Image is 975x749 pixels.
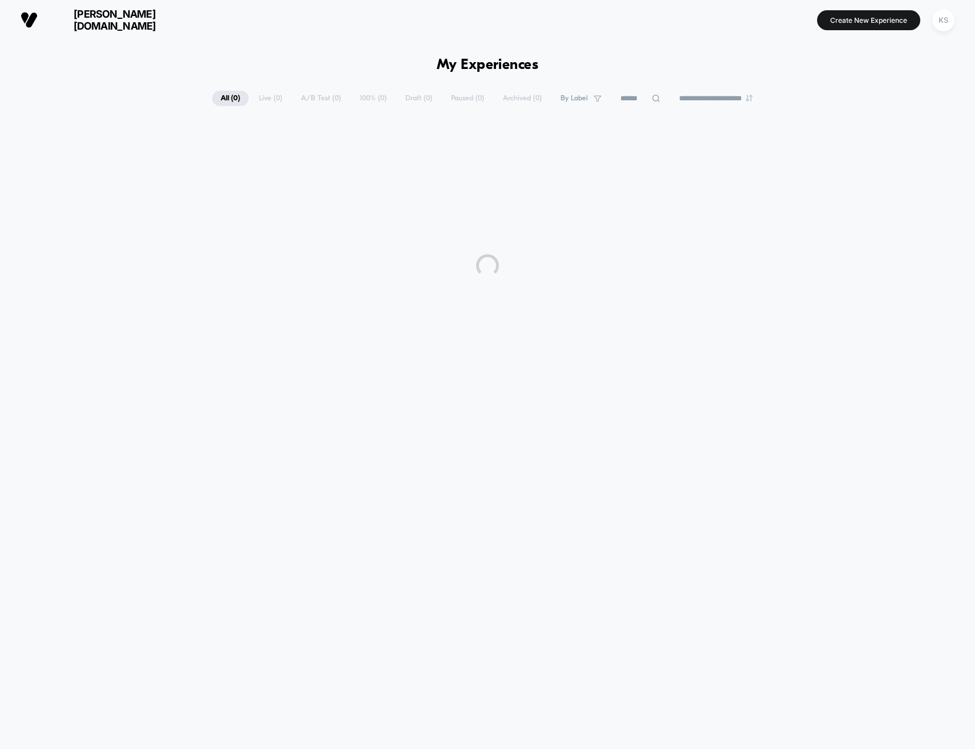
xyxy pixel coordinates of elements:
button: Create New Experience [817,10,920,30]
span: By Label [560,94,588,103]
h1: My Experiences [437,57,539,74]
span: All ( 0 ) [212,91,249,106]
button: [PERSON_NAME][DOMAIN_NAME] [17,7,186,32]
span: [PERSON_NAME][DOMAIN_NAME] [46,8,183,32]
img: end [746,95,753,101]
div: KS [932,9,954,31]
img: Visually logo [21,11,38,29]
button: KS [929,9,958,32]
